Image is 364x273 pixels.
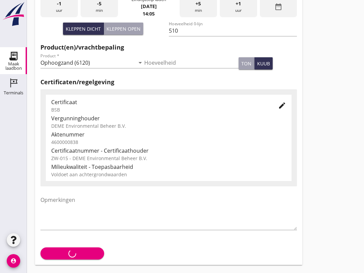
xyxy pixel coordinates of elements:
[51,139,286,146] div: 4600000838
[4,91,23,95] div: Terminals
[107,25,141,32] div: Kleppen open
[278,101,286,110] i: edit
[241,60,251,67] div: ton
[51,163,286,171] div: Milieukwaliteit - Toepasbaarheid
[51,122,286,129] div: DEME Environmental Beheer B.V.
[7,254,20,268] i: account_circle
[40,57,135,68] input: Product *
[51,98,267,106] div: Certificaat
[104,23,143,35] button: Kleppen open
[257,60,270,67] div: kuub
[66,25,101,32] div: Kleppen dicht
[136,59,144,67] i: arrow_drop_down
[40,43,297,52] h2: Product(en)/vrachtbepaling
[51,106,267,113] div: BSB
[51,155,286,162] div: ZW-015 - DEME Environmental Beheer B.V.
[40,194,297,230] textarea: Opmerkingen
[51,114,286,122] div: Vergunninghouder
[1,2,26,27] img: logo-small.a267ee39.svg
[143,10,155,17] strong: 14:05
[239,57,254,69] button: ton
[63,23,104,35] button: Kleppen dicht
[254,57,273,69] button: kuub
[51,171,286,178] div: Voldoet aan achtergrondwaarden
[141,3,157,9] strong: [DATE]
[51,147,286,155] div: Certificaatnummer - Certificaathouder
[274,3,282,11] i: date_range
[144,57,239,68] input: Hoeveelheid
[51,130,286,139] div: Aktenummer
[40,78,297,87] h2: Certificaten/regelgeving
[169,25,297,36] input: Hoeveelheid 0-lijn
